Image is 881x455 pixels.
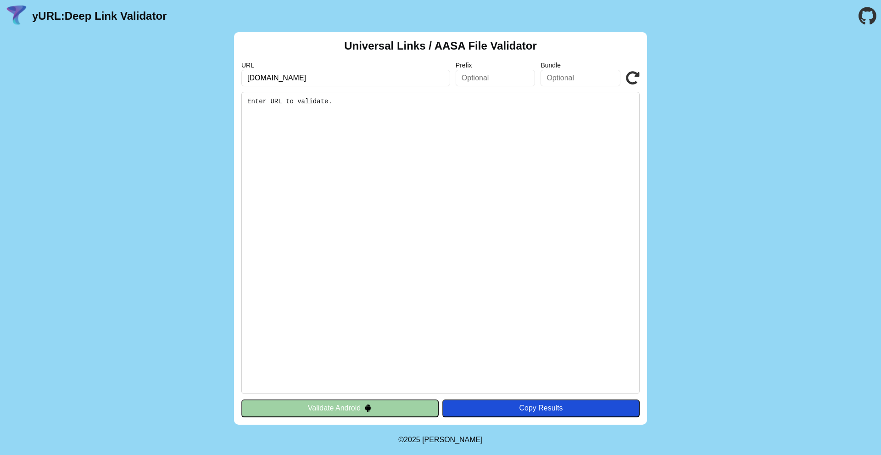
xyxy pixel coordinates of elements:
label: Bundle [541,62,620,69]
img: droidIcon.svg [364,404,372,412]
pre: Enter URL to validate. [241,92,640,394]
button: Copy Results [442,399,640,417]
a: Michael Ibragimchayev's Personal Site [422,436,483,444]
input: Required [241,70,450,86]
footer: © [398,425,482,455]
button: Validate Android [241,399,439,417]
label: Prefix [456,62,535,69]
img: yURL Logo [5,4,28,28]
a: yURL:Deep Link Validator [32,10,167,22]
input: Optional [541,70,620,86]
input: Optional [456,70,535,86]
label: URL [241,62,450,69]
div: Copy Results [447,404,635,412]
h2: Universal Links / AASA File Validator [344,39,537,52]
span: 2025 [404,436,420,444]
